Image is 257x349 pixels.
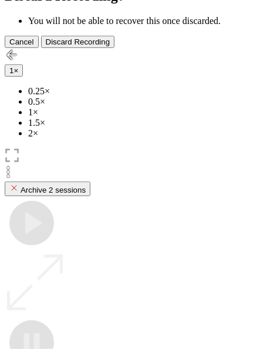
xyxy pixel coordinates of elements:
[5,64,23,77] button: 1×
[28,107,252,118] li: 1×
[9,183,86,194] div: Archive 2 sessions
[28,97,252,107] li: 0.5×
[5,36,39,48] button: Cancel
[28,128,252,139] li: 2×
[5,182,90,196] button: Archive 2 sessions
[41,36,115,48] button: Discard Recording
[28,16,252,26] li: You will not be able to recover this once discarded.
[9,66,13,75] span: 1
[28,86,252,97] li: 0.25×
[28,118,252,128] li: 1.5×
